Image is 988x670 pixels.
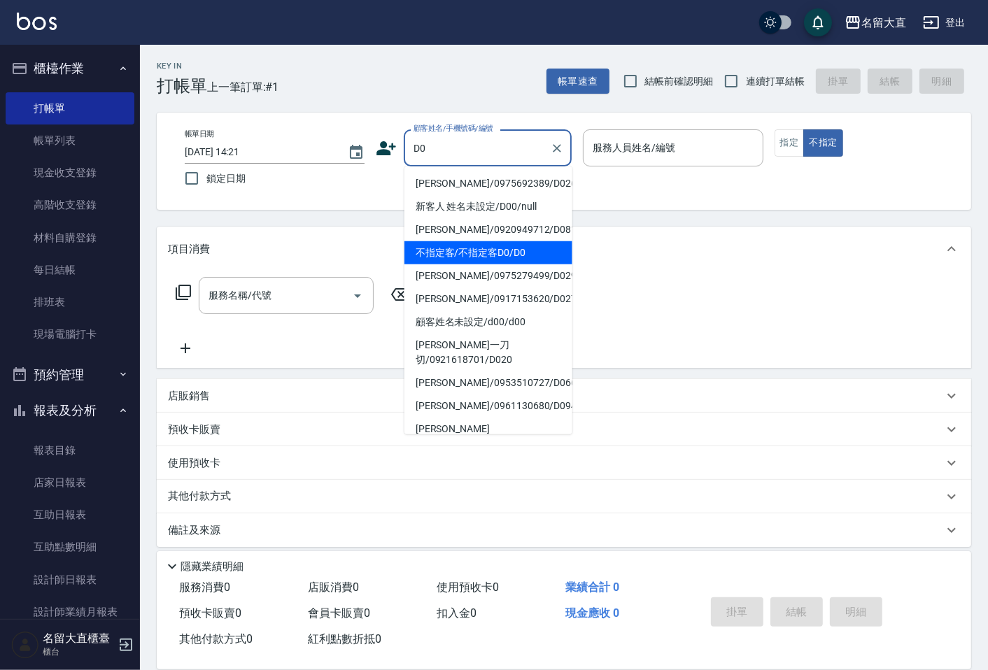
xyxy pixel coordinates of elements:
p: 使用預收卡 [168,456,220,471]
a: 材料自購登錄 [6,222,134,254]
div: 項目消費 [157,227,971,271]
a: 互助點數明細 [6,531,134,563]
button: 不指定 [803,129,842,157]
a: 設計師業績月報表 [6,596,134,628]
p: 其他付款方式 [168,489,238,504]
button: 報表及分析 [6,392,134,429]
span: 紅利點數折抵 0 [308,632,381,646]
div: 店販銷售 [157,379,971,413]
span: 其他付款方式 0 [179,632,253,646]
a: 打帳單 [6,92,134,124]
li: 顧客姓名未設定/d00/d00 [404,311,572,334]
span: 店販消費 0 [308,580,359,594]
img: Logo [17,13,57,30]
a: 設計師日報表 [6,564,134,596]
span: 服務消費 0 [179,580,230,594]
span: 鎖定日期 [206,171,246,186]
li: [PERSON_NAME]/0917153620/D027 [404,287,572,311]
h2: Key In [157,62,207,71]
a: 店家日報表 [6,466,134,499]
p: 隱藏業績明細 [181,559,244,574]
span: 預收卡販賣 0 [179,606,241,620]
label: 顧客姓名/手機號碼/編號 [414,123,493,134]
li: [PERSON_NAME]/0975279499/D029 [404,264,572,287]
a: 帳單列表 [6,124,134,157]
div: 名留大直 [861,14,906,31]
h5: 名留大直櫃臺 [43,632,114,646]
p: 預收卡販賣 [168,422,220,437]
a: 高階收支登錄 [6,189,134,221]
li: [PERSON_NAME]枝/0912723435/D039 [404,418,572,455]
a: 互助日報表 [6,499,134,531]
span: 扣入金 0 [437,606,477,620]
a: 每日結帳 [6,254,134,286]
span: 連續打單結帳 [746,74,805,89]
span: 上一筆訂單:#1 [207,78,279,96]
p: 櫃台 [43,646,114,658]
div: 其他付款方式 [157,480,971,513]
a: 現場電腦打卡 [6,318,134,350]
h3: 打帳單 [157,76,207,96]
p: 項目消費 [168,242,210,257]
button: 指定 [775,129,805,157]
button: 櫃檯作業 [6,50,134,87]
li: 不指定客/不指定客D0/D0 [404,241,572,264]
li: 新客人 姓名未設定/D00/null [404,195,572,218]
button: 帳單速查 [546,69,609,94]
button: Clear [547,138,567,158]
li: [PERSON_NAME]/0920949712/D081 [404,218,572,241]
span: 結帳前確認明細 [645,74,714,89]
a: 排班表 [6,286,134,318]
p: 店販銷售 [168,389,210,404]
div: 預收卡販賣 [157,413,971,446]
li: [PERSON_NAME]/0975692389/D026 [404,172,572,195]
button: Choose date, selected date is 2025-08-18 [339,136,373,169]
img: Person [11,631,39,659]
input: YYYY/MM/DD hh:mm [185,141,334,164]
div: 使用預收卡 [157,446,971,480]
span: 業績合計 0 [565,580,619,594]
a: 現金收支登錄 [6,157,134,189]
span: 使用預收卡 0 [437,580,499,594]
button: 登出 [917,10,971,36]
div: 備註及來源 [157,513,971,547]
span: 現金應收 0 [565,606,619,620]
button: 名留大直 [839,8,912,37]
li: [PERSON_NAME]一刀切/0921618701/D020 [404,334,572,371]
span: 會員卡販賣 0 [308,606,370,620]
label: 帳單日期 [185,129,214,139]
p: 備註及來源 [168,523,220,538]
a: 報表目錄 [6,434,134,466]
button: Open [346,285,369,307]
button: save [804,8,832,36]
li: [PERSON_NAME]/0953510727/D066 [404,371,572,394]
li: [PERSON_NAME]/0961130680/D094 [404,394,572,418]
button: 預約管理 [6,357,134,393]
